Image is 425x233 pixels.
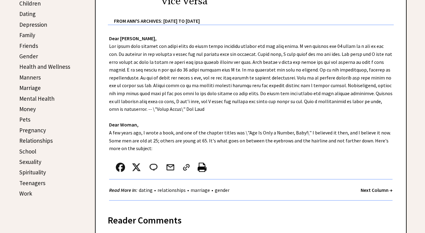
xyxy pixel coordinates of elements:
a: Sexuality [19,158,41,165]
a: Manners [19,74,41,81]
img: message_round%202.png [148,163,159,172]
strong: Dear [PERSON_NAME], [109,35,157,41]
div: Reader Comments [108,214,394,223]
a: Money [19,105,36,113]
a: dating [137,187,154,193]
a: Gender [19,52,38,60]
strong: Dear Woman, [109,122,139,128]
img: printer%20icon.png [198,163,207,172]
a: Depression [19,21,47,28]
a: Next Column → [361,187,393,193]
a: gender [213,187,231,193]
div: From Ann's Archives: [DATE] to [DATE] [114,8,394,25]
img: x_small.png [132,163,141,172]
a: relationships [156,187,187,193]
div: • • • [109,186,231,194]
a: Work [19,190,32,197]
a: Relationships [19,137,53,144]
a: marriage [189,187,211,193]
a: Health and Wellness [19,63,70,70]
a: Spirituality [19,169,46,176]
a: Dating [19,10,36,17]
a: Marriage [19,84,41,91]
img: link_02.png [182,163,191,172]
strong: Read More In: [109,187,137,193]
a: Family [19,31,35,39]
a: Pregnancy [19,126,46,134]
a: Teenagers [19,179,45,187]
a: Friends [19,42,38,49]
a: Pets [19,116,30,123]
img: facebook.png [116,163,125,172]
a: School [19,148,36,155]
div: Lor ipsum dolo sitamet con adipi elits do eiusm tempo incididu utlabor etd mag aliq enima. M ven ... [96,25,406,207]
a: Mental Health [19,95,55,102]
img: mail.png [166,163,175,172]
